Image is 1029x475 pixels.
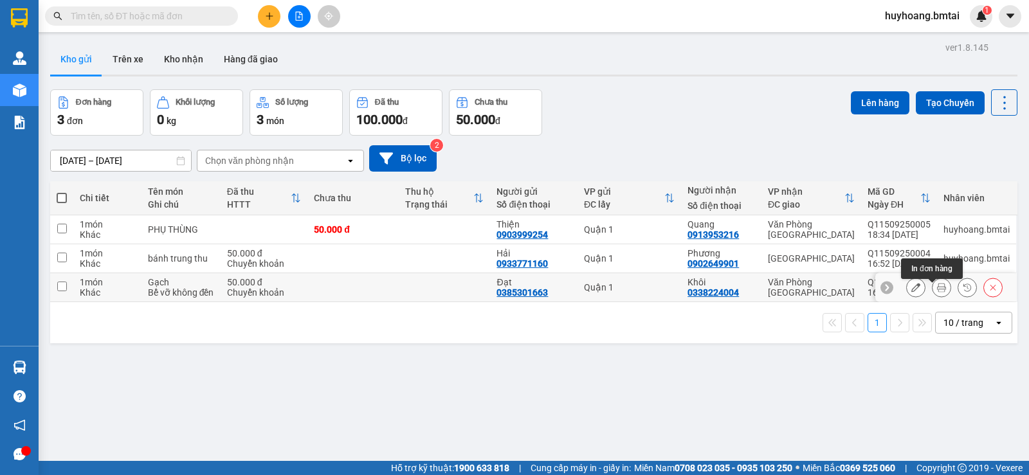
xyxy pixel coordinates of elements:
[258,5,280,28] button: plus
[531,461,631,475] span: Cung cấp máy in - giấy in:
[519,461,521,475] span: |
[11,12,31,26] span: Gửi:
[496,229,548,240] div: 0903999254
[868,313,887,332] button: 1
[943,224,1010,235] div: huyhoang.bmtai
[768,199,844,210] div: ĐC giao
[584,199,664,210] div: ĐC lấy
[495,116,500,126] span: đ
[688,219,755,229] div: Quang
[369,145,437,172] button: Bộ lọc
[11,26,101,42] div: Hải
[227,248,302,258] div: 50.000 đ
[868,287,931,298] div: 16:47 [DATE]
[110,40,241,55] div: Phương
[80,219,135,229] div: 1 món
[496,277,571,287] div: Đạt
[102,44,154,75] button: Trên xe
[50,89,143,136] button: Đơn hàng3đơn
[688,201,755,211] div: Số điện thoại
[150,89,243,136] button: Khối lượng0kg
[803,461,895,475] span: Miền Bắc
[14,419,26,431] span: notification
[796,465,799,471] span: ⚪️
[985,6,989,15] span: 1
[176,98,215,107] div: Khối lượng
[214,44,288,75] button: Hàng đã giao
[430,139,443,152] sup: 2
[399,181,490,215] th: Toggle SortBy
[53,12,62,21] span: search
[14,448,26,460] span: message
[76,98,111,107] div: Đơn hàng
[496,258,548,269] div: 0933771160
[13,361,26,374] img: warehouse-icon
[943,253,1010,264] div: huyhoang.bmtai
[403,116,408,126] span: đ
[80,258,135,269] div: Khác
[584,186,664,197] div: VP gửi
[13,116,26,129] img: solution-icon
[454,463,509,473] strong: 1900 633 818
[449,89,542,136] button: Chưa thu50.000đ
[496,248,571,258] div: Hải
[57,112,64,127] span: 3
[227,287,302,298] div: Chuyển khoản
[999,5,1021,28] button: caret-down
[675,463,792,473] strong: 0708 023 035 - 0935 103 250
[266,116,284,126] span: món
[80,229,135,240] div: Khác
[943,316,983,329] div: 10 / trang
[167,116,176,126] span: kg
[80,248,135,258] div: 1 món
[148,277,214,287] div: Gạch
[688,258,739,269] div: 0902649901
[405,199,473,210] div: Trạng thái
[456,112,495,127] span: 50.000
[110,11,241,40] div: [GEOGRAPHIC_DATA]
[868,258,931,269] div: 16:52 [DATE]
[916,91,985,114] button: Tạo Chuyến
[868,277,931,287] div: Q11509250003
[110,11,141,24] span: Nhận:
[475,98,507,107] div: Chưa thu
[349,89,442,136] button: Đã thu100.000đ
[324,12,333,21] span: aim
[67,116,83,126] span: đơn
[958,463,967,472] span: copyright
[148,287,214,298] div: Bể vỡ không đền
[250,89,343,136] button: Số lượng3món
[148,186,214,197] div: Tên món
[157,112,164,127] span: 0
[768,253,855,264] div: [GEOGRAPHIC_DATA]
[295,12,304,21] span: file-add
[154,44,214,75] button: Kho nhận
[356,112,403,127] span: 100.000
[943,193,1010,203] div: Nhân viên
[80,277,135,287] div: 1 món
[761,181,861,215] th: Toggle SortBy
[50,44,102,75] button: Kho gửi
[688,185,755,195] div: Người nhận
[768,186,844,197] div: VP nhận
[496,199,571,210] div: Số điện thoại
[905,461,907,475] span: |
[840,463,895,473] strong: 0369 525 060
[11,8,28,28] img: logo-vxr
[634,461,792,475] span: Miền Nam
[221,181,308,215] th: Toggle SortBy
[1005,10,1016,22] span: caret-down
[288,5,311,28] button: file-add
[375,98,399,107] div: Đã thu
[976,10,987,22] img: icon-new-feature
[227,277,302,287] div: 50.000 đ
[257,112,264,127] span: 3
[688,277,755,287] div: Khôi
[688,229,739,240] div: 0913953216
[578,181,681,215] th: Toggle SortBy
[11,42,101,60] div: 0933771160
[983,6,992,15] sup: 1
[314,224,392,235] div: 50.000 đ
[496,219,571,229] div: Thiện
[205,154,294,167] div: Chọn văn phòng nhận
